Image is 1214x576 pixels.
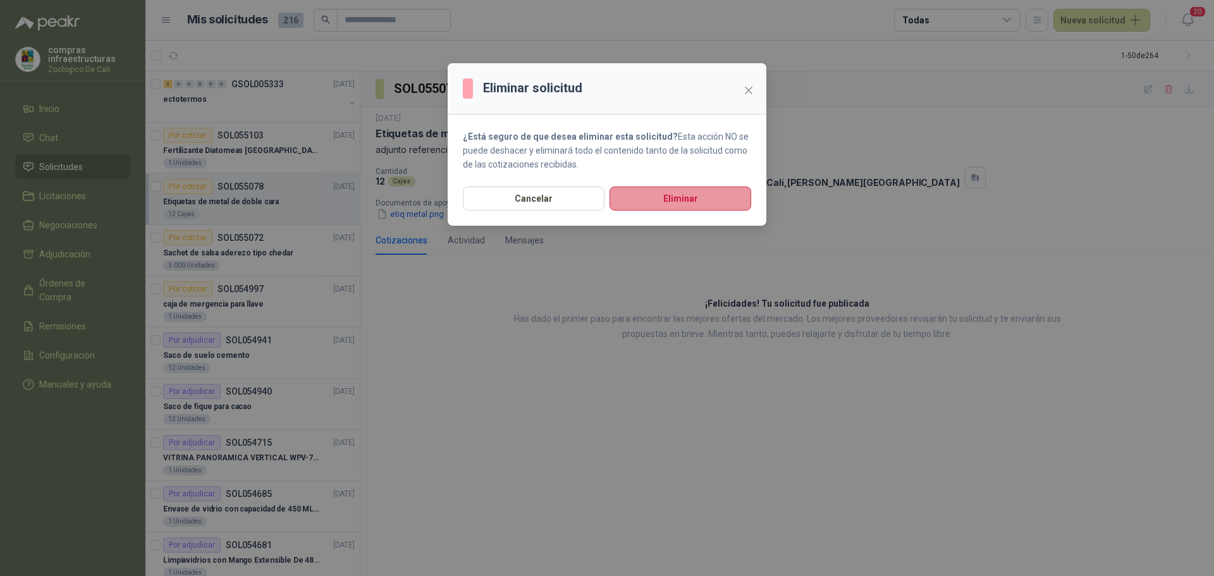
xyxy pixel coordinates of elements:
strong: ¿Está seguro de que desea eliminar esta solicitud? [463,132,678,142]
p: Esta acción NO se puede deshacer y eliminará todo el contenido tanto de la solicitud como de las ... [463,130,751,171]
button: Eliminar [610,187,751,211]
span: close [744,85,754,95]
h3: Eliminar solicitud [483,78,582,98]
button: Close [739,80,759,101]
button: Cancelar [463,187,604,211]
